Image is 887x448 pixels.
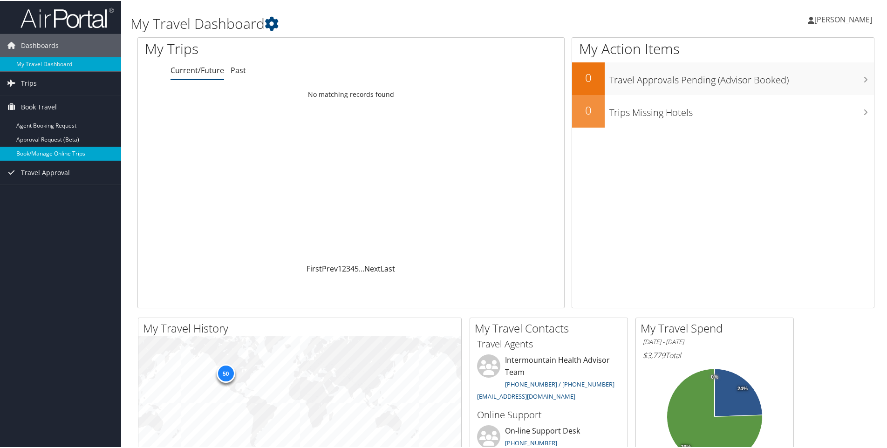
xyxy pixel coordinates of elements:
[643,349,665,360] span: $3,779
[21,33,59,56] span: Dashboards
[572,61,874,94] a: 0Travel Approvals Pending (Advisor Booked)
[477,391,575,400] a: [EMAIL_ADDRESS][DOMAIN_NAME]
[130,13,631,33] h1: My Travel Dashboard
[477,407,621,421] h3: Online Support
[20,6,114,28] img: airportal-logo.png
[641,319,793,335] h2: My Travel Spend
[572,102,605,117] h2: 0
[364,263,381,273] a: Next
[711,373,718,379] tspan: 0%
[342,263,346,273] a: 2
[643,349,786,360] h6: Total
[322,263,338,273] a: Prev
[346,263,350,273] a: 3
[472,353,625,403] li: Intermountain Health Advisor Team
[572,69,605,85] h2: 0
[505,438,557,446] a: [PHONE_NUMBER]
[171,64,224,75] a: Current/Future
[609,101,874,118] h3: Trips Missing Hotels
[338,263,342,273] a: 1
[359,263,364,273] span: …
[350,263,355,273] a: 4
[21,95,57,118] span: Book Travel
[21,71,37,94] span: Trips
[814,14,872,24] span: [PERSON_NAME]
[808,5,881,33] a: [PERSON_NAME]
[572,38,874,58] h1: My Action Items
[572,94,874,127] a: 0Trips Missing Hotels
[609,68,874,86] h3: Travel Approvals Pending (Advisor Booked)
[643,337,786,346] h6: [DATE] - [DATE]
[143,319,461,335] h2: My Travel History
[216,363,235,382] div: 50
[145,38,380,58] h1: My Trips
[381,263,395,273] a: Last
[231,64,246,75] a: Past
[355,263,359,273] a: 5
[477,337,621,350] h3: Travel Agents
[307,263,322,273] a: First
[138,85,564,102] td: No matching records found
[475,319,628,335] h2: My Travel Contacts
[737,385,748,391] tspan: 24%
[21,160,70,183] span: Travel Approval
[505,379,614,387] a: [PHONE_NUMBER] / [PHONE_NUMBER]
